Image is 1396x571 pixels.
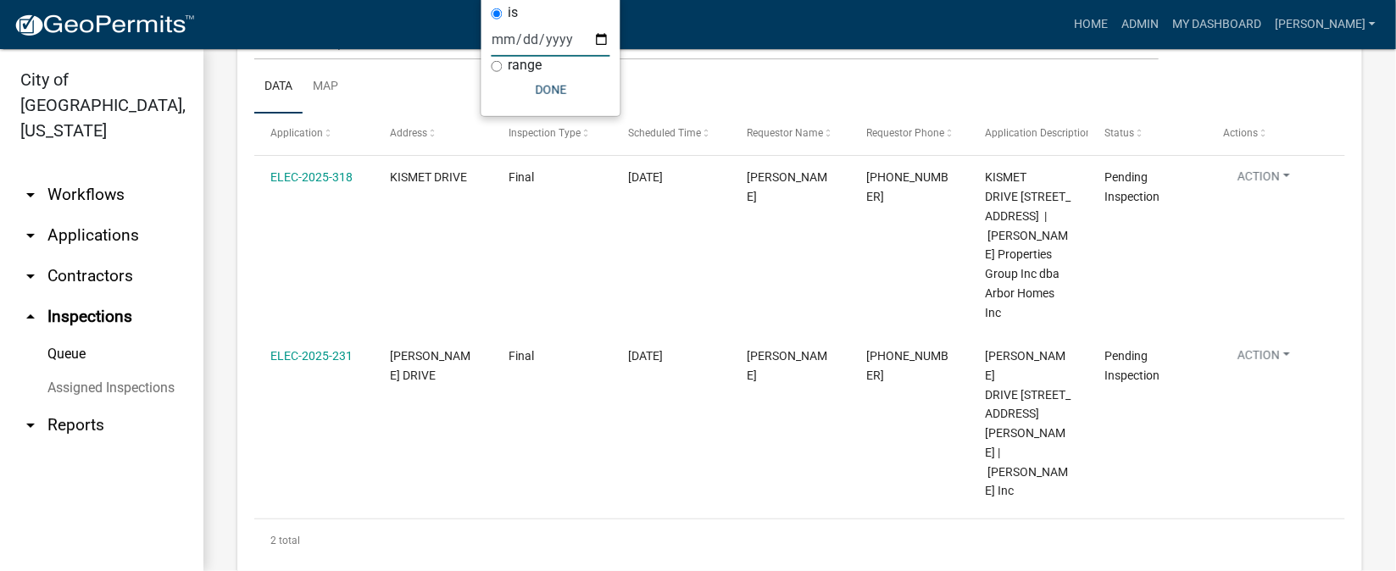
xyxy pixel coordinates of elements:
[270,349,353,363] a: ELEC-2025-231
[1104,349,1160,382] span: Pending Inspection
[492,114,612,154] datatable-header-cell: Inspection Type
[866,127,944,139] span: Requestor Phone
[390,127,427,139] span: Address
[1115,8,1165,41] a: Admin
[20,415,41,435] i: arrow_drop_down
[1165,8,1268,41] a: My Dashboard
[1207,114,1326,154] datatable-header-cell: Actions
[1224,168,1304,192] button: Action
[747,170,827,203] span: TROY
[254,114,374,154] datatable-header-cell: Application
[628,168,715,187] div: [DATE]
[509,349,534,363] span: Final
[628,346,715,366] div: [DATE]
[1067,8,1115,41] a: Home
[374,114,493,154] datatable-header-cell: Address
[509,170,534,184] span: Final
[850,114,970,154] datatable-header-cell: Requestor Phone
[303,60,348,114] a: Map
[612,114,731,154] datatable-header-cell: Scheduled Time
[1224,127,1259,139] span: Actions
[20,266,41,286] i: arrow_drop_down
[390,349,470,382] span: LAURA DRIVE
[20,307,41,327] i: arrow_drop_up
[969,114,1088,154] datatable-header-cell: Application Description
[270,127,323,139] span: Application
[254,60,303,114] a: Data
[390,170,467,184] span: KISMET DRIVE
[985,349,1071,497] span: LAURA DRIVE 3515 Laura Drive lot 47 | D.R Horton Inc
[20,225,41,246] i: arrow_drop_down
[985,127,1092,139] span: Application Description
[492,75,610,105] button: Done
[1224,346,1304,371] button: Action
[1104,127,1134,139] span: Status
[20,185,41,205] i: arrow_drop_down
[628,127,701,139] span: Scheduled Time
[1268,8,1382,41] a: [PERSON_NAME]
[866,349,948,382] span: 502-755-1882
[985,170,1071,319] span: KISMET DRIVE 7992 Kismet Drive | Clayton Properties Group Inc dba Arbor Homes Inc
[747,127,823,139] span: Requestor Name
[866,170,948,203] span: 502-616-5598
[731,114,850,154] datatable-header-cell: Requestor Name
[254,519,1345,562] div: 2 total
[509,6,519,19] label: is
[270,170,353,184] a: ELEC-2025-318
[509,58,542,72] label: range
[509,127,581,139] span: Inspection Type
[747,349,827,382] span: NICK
[1104,170,1160,203] span: Pending Inspection
[1088,114,1208,154] datatable-header-cell: Status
